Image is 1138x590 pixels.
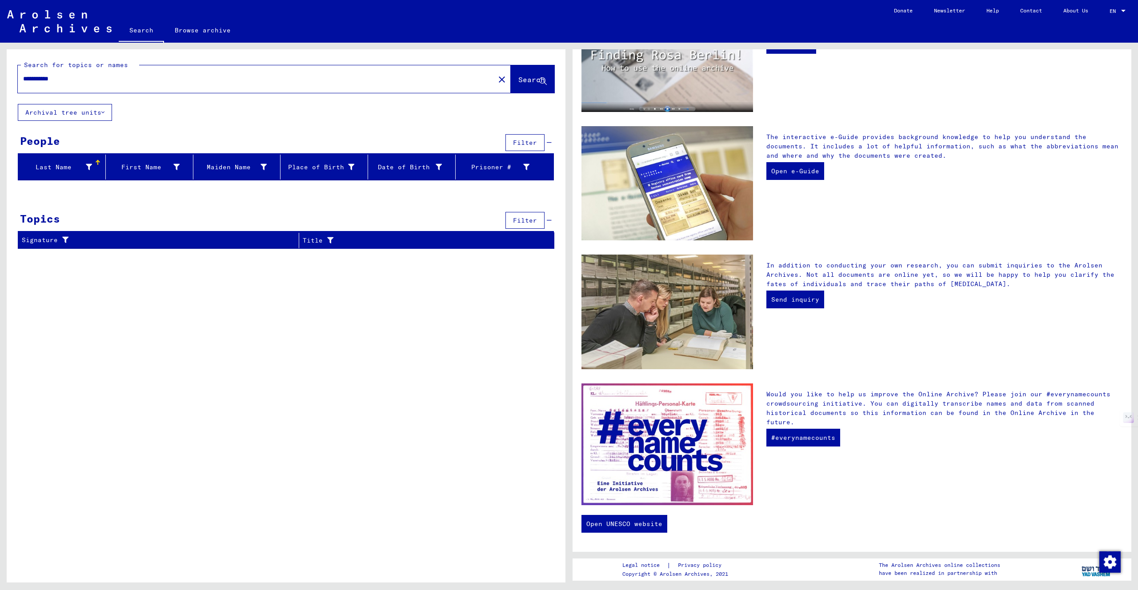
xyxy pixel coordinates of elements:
[164,20,241,41] a: Browse archive
[766,291,824,308] a: Send inquiry
[372,163,442,172] div: Date of Birth
[581,19,753,112] img: video.jpg
[106,155,193,179] mat-header-cell: First Name
[1099,551,1121,573] img: Change consent
[622,561,732,570] div: |
[581,126,753,241] img: eguide.jpg
[368,155,456,179] mat-header-cell: Date of Birth
[513,216,537,224] span: Filter
[459,163,529,172] div: Prisoner #
[22,160,105,174] div: Last Name
[879,569,1000,577] p: have been realized in partnership with
[511,65,554,93] button: Search
[766,261,1122,289] p: In addition to conducting your own research, you can submit inquiries to the Arolsen Archives. No...
[518,75,545,84] span: Search
[119,20,164,43] a: Search
[879,561,1000,569] p: The Arolsen Archives online collections
[505,134,545,151] button: Filter
[303,233,543,247] div: Title
[197,163,267,172] div: Maiden Name
[197,160,280,174] div: Maiden Name
[766,429,840,446] a: #everynamecounts
[766,132,1122,160] p: The interactive e-Guide provides background knowledge to help you understand the documents. It in...
[1080,558,1113,580] img: yv_logo.png
[1110,8,1119,14] span: EN
[22,235,288,245] div: Signature
[581,383,753,506] img: enc.jpg
[513,139,537,147] span: Filter
[109,163,180,172] div: First Name
[24,61,128,69] mat-label: Search for topics or names
[622,561,667,570] a: Legal notice
[20,133,60,149] div: People
[284,160,368,174] div: Place of Birth
[766,390,1122,427] p: Would you like to help us improve the Online Archive? Please join our #everynamecounts crowdsourc...
[372,160,455,174] div: Date of Birth
[581,255,753,369] img: inquiries.jpg
[18,155,106,179] mat-header-cell: Last Name
[493,70,511,88] button: Clear
[581,515,667,533] a: Open UNESCO website
[18,104,112,121] button: Archival tree units
[459,160,543,174] div: Prisoner #
[671,561,732,570] a: Privacy policy
[22,163,92,172] div: Last Name
[20,211,60,227] div: Topics
[280,155,368,179] mat-header-cell: Place of Birth
[456,155,553,179] mat-header-cell: Prisoner #
[193,155,281,179] mat-header-cell: Maiden Name
[284,163,354,172] div: Place of Birth
[7,10,112,32] img: Arolsen_neg.svg
[505,212,545,229] button: Filter
[622,570,732,578] p: Copyright © Arolsen Archives, 2021
[766,162,824,180] a: Open e-Guide
[22,233,299,247] div: Signature
[497,74,507,85] mat-icon: close
[303,236,532,245] div: Title
[109,160,193,174] div: First Name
